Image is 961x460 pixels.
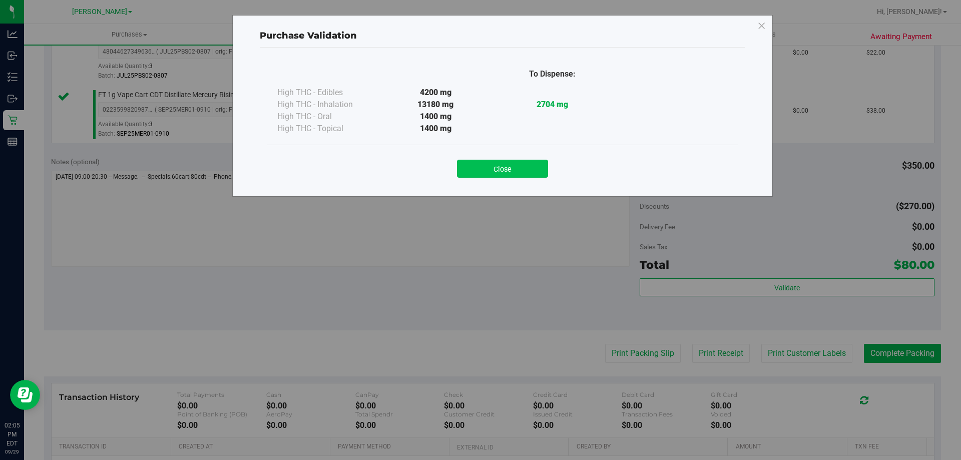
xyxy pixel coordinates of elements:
div: To Dispense: [494,68,611,80]
iframe: Resource center [10,380,40,410]
strong: 2704 mg [537,100,568,109]
div: 1400 mg [377,111,494,123]
div: 1400 mg [377,123,494,135]
span: Purchase Validation [260,30,357,41]
div: High THC - Oral [277,111,377,123]
div: High THC - Topical [277,123,377,135]
div: 13180 mg [377,99,494,111]
div: 4200 mg [377,87,494,99]
button: Close [457,160,548,178]
div: High THC - Edibles [277,87,377,99]
div: High THC - Inhalation [277,99,377,111]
